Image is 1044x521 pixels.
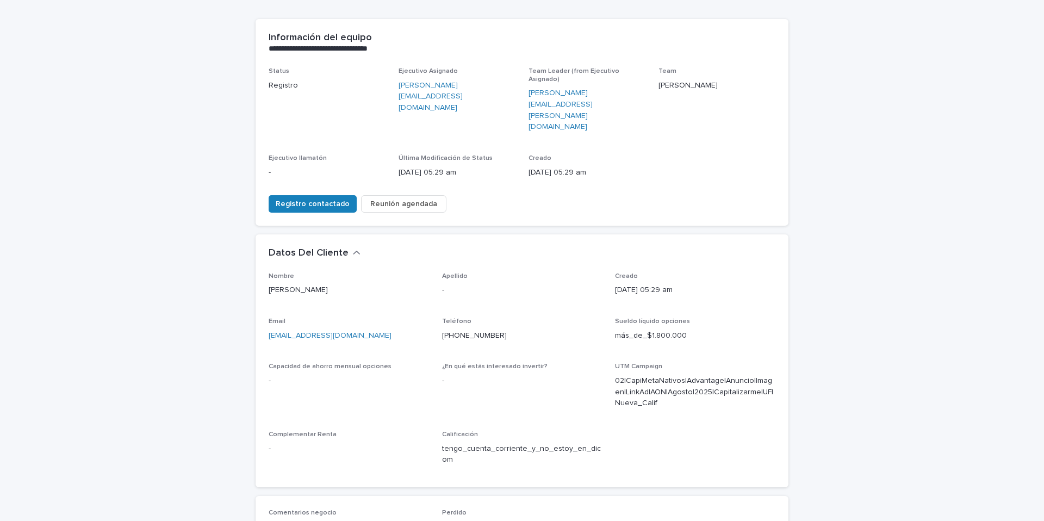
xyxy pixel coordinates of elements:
p: Registro [269,80,386,91]
span: Apellido [442,273,468,280]
p: [DATE] 05:29 am [399,167,515,178]
p: tengo_cuenta_corriente_y_no_estoy_en_dicom [442,443,602,466]
span: Creado [615,273,638,280]
p: - [269,375,429,387]
span: Team Leader (from Ejecutivo Asignado) [529,68,619,82]
span: ¿En qué estás interesado invertir? [442,363,548,370]
span: Registro contactado [276,199,350,209]
span: Status [269,68,289,75]
p: - [269,443,429,455]
span: Perdido [442,510,467,516]
h2: Información del equipo [269,32,372,44]
p: - [442,375,602,387]
span: Sueldo líquido opciones [615,318,690,325]
span: Ejecutivo Asignado [399,68,458,75]
span: Teléfono [442,318,471,325]
p: - [442,284,602,296]
a: [EMAIL_ADDRESS][DOMAIN_NAME] [269,332,391,339]
button: Reunión agendada [361,195,446,213]
p: [DATE] 05:29 am [615,284,775,296]
span: Ejecutivo llamatón [269,155,327,162]
p: más_de_$1.800.000 [615,330,775,342]
span: Última Modificación de Status [399,155,493,162]
span: Comentarios negocio [269,510,337,516]
span: Complementar Renta [269,431,337,438]
p: [PERSON_NAME] [658,80,775,91]
button: Registro contactado [269,195,357,213]
span: Creado [529,155,551,162]
span: Nombre [269,273,294,280]
span: Calificación [442,431,478,438]
span: Email [269,318,285,325]
span: Reunión agendada [370,199,437,209]
a: [PHONE_NUMBER] [442,332,507,339]
p: 02|CapiMetaNativos|Advantage|Anuncio|Imagen|LinkAd|AON|Agosto|2025|Capitalizarme|UF|Nueva_Calif [615,375,775,409]
p: [PERSON_NAME] [269,284,429,296]
a: [PERSON_NAME][EMAIL_ADDRESS][PERSON_NAME][DOMAIN_NAME] [529,88,645,133]
span: Capacidad de ahorro mensual opciones [269,363,391,370]
p: [DATE] 05:29 am [529,167,645,178]
a: [PERSON_NAME][EMAIL_ADDRESS][DOMAIN_NAME] [399,80,515,114]
button: Datos Del Cliente [269,247,361,259]
h2: Datos Del Cliente [269,247,349,259]
span: UTM Campaign [615,363,662,370]
span: Team [658,68,676,75]
p: - [269,167,386,178]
